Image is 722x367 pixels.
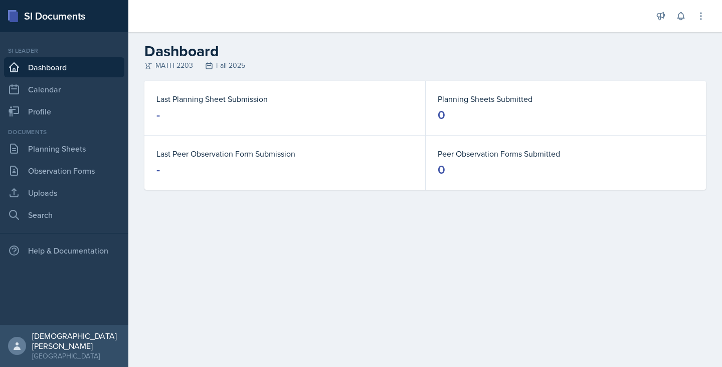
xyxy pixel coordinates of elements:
[4,128,124,137] div: Documents
[438,162,445,178] div: 0
[156,107,160,123] div: -
[4,161,124,181] a: Observation Forms
[4,57,124,77] a: Dashboard
[144,60,706,71] div: MATH 2203 Fall 2025
[156,162,160,178] div: -
[4,139,124,159] a: Planning Sheets
[4,240,124,261] div: Help & Documentation
[4,46,124,55] div: Si leader
[4,183,124,203] a: Uploads
[156,93,413,105] dt: Last Planning Sheet Submission
[32,351,120,361] div: [GEOGRAPHIC_DATA]
[438,107,445,123] div: 0
[144,42,706,60] h2: Dashboard
[438,148,694,160] dt: Peer Observation Forms Submitted
[32,331,120,351] div: [DEMOGRAPHIC_DATA][PERSON_NAME]
[438,93,694,105] dt: Planning Sheets Submitted
[4,205,124,225] a: Search
[4,79,124,99] a: Calendar
[4,101,124,121] a: Profile
[156,148,413,160] dt: Last Peer Observation Form Submission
